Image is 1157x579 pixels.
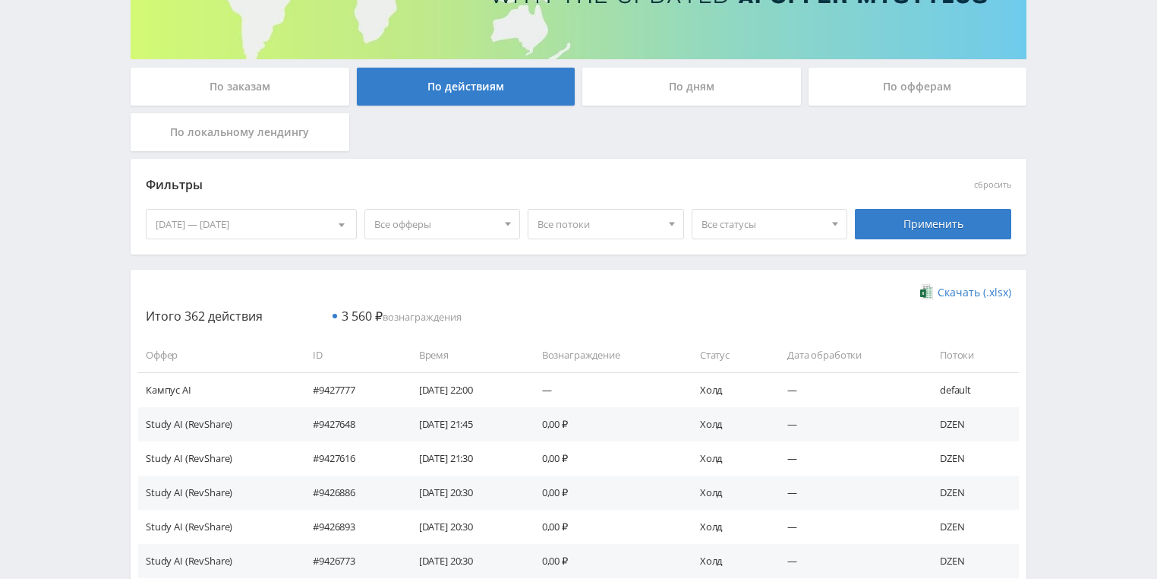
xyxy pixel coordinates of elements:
[138,510,298,544] td: Study AI (RevShare)
[772,510,925,544] td: —
[138,338,298,372] td: Оффер
[920,284,933,299] img: xlsx
[685,338,772,372] td: Статус
[138,476,298,510] td: Study AI (RevShare)
[147,210,356,239] div: [DATE] — [DATE]
[527,510,685,544] td: 0,00 ₽
[527,407,685,441] td: 0,00 ₽
[298,510,404,544] td: #9426893
[925,544,1019,578] td: DZEN
[925,476,1019,510] td: DZEN
[685,510,772,544] td: Холд
[920,285,1011,300] a: Скачать (.xlsx)
[404,476,527,510] td: [DATE] 20:30
[527,372,685,407] td: —
[342,310,462,324] span: вознаграждения
[404,407,527,441] td: [DATE] 21:45
[138,544,298,578] td: Study AI (RevShare)
[138,372,298,407] td: Кампус AI
[925,338,1019,372] td: Потоки
[772,441,925,476] td: —
[925,407,1019,441] td: DZEN
[357,68,575,106] div: По действиям
[404,372,527,407] td: [DATE] 22:00
[404,338,527,372] td: Время
[527,544,685,578] td: 0,00 ₽
[938,286,1011,299] span: Скачать (.xlsx)
[527,476,685,510] td: 0,00 ₽
[527,441,685,476] td: 0,00 ₽
[298,338,404,372] td: ID
[404,441,527,476] td: [DATE] 21:30
[146,308,263,324] span: Итого 362 действия
[685,372,772,407] td: Холд
[925,441,1019,476] td: DZEN
[298,544,404,578] td: #9426773
[772,372,925,407] td: —
[298,441,404,476] td: #9427616
[974,180,1011,190] button: сбросить
[772,407,925,441] td: —
[298,407,404,441] td: #9427648
[374,210,497,239] span: Все офферы
[404,544,527,578] td: [DATE] 20:30
[131,113,349,151] div: По локальному лендингу
[772,338,925,372] td: Дата обработки
[772,476,925,510] td: —
[582,68,801,106] div: По дням
[809,68,1027,106] div: По офферам
[146,174,793,197] div: Фильтры
[538,210,660,239] span: Все потоки
[685,476,772,510] td: Холд
[527,338,685,372] td: Вознаграждение
[772,544,925,578] td: —
[404,510,527,544] td: [DATE] 20:30
[685,441,772,476] td: Холд
[701,210,824,239] span: Все статусы
[131,68,349,106] div: По заказам
[925,372,1019,407] td: default
[855,209,1011,239] div: Применить
[685,407,772,441] td: Холд
[685,544,772,578] td: Холд
[138,441,298,476] td: Study AI (RevShare)
[925,510,1019,544] td: DZEN
[342,308,383,324] span: 3 560 ₽
[138,407,298,441] td: Study AI (RevShare)
[298,476,404,510] td: #9426886
[298,372,404,407] td: #9427777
